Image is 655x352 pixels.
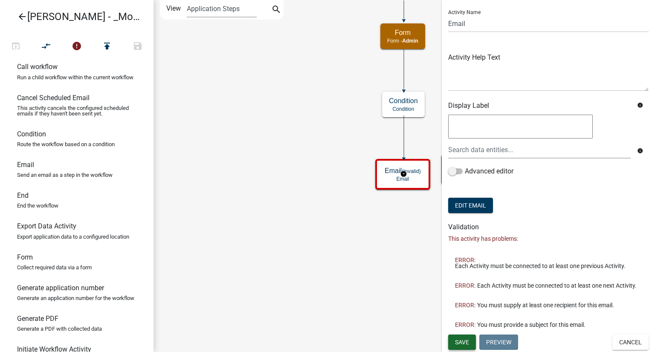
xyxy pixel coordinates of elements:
span: Each Activity must be connected to at least one next Activity. [477,283,637,289]
p: This activity has problems: [448,234,649,243]
h6: Condition [17,130,46,138]
p: Collect required data via a form [17,265,92,270]
span: ERROR: [455,302,475,308]
p: Condition [389,106,418,112]
input: Search data entities... [448,141,631,159]
span: ERROR: [455,322,475,328]
p: Generate an application number for the workflow [17,295,134,301]
i: open_in_browser [11,41,21,53]
i: publish [102,41,112,53]
span: You must supply at least one recipient for this email. [477,302,614,308]
i: error [72,41,82,53]
h6: Generate application number [17,284,104,292]
label: Advanced editor [448,166,513,176]
p: Export application data to a configured location [17,234,129,239]
button: Cancel [612,335,649,350]
button: search [270,3,283,17]
h5: Email [385,167,421,175]
p: Send an email as a step in the workflow [17,172,113,178]
h6: Display Label [448,101,631,110]
h6: Call workflow [17,63,58,71]
h6: Form [17,253,33,261]
h6: End [17,191,29,199]
p: Run a child workflow within the current workflow [17,75,133,80]
button: Publish [92,38,122,56]
div: Workflow actions [0,38,153,58]
button: Test Workflow [0,38,31,56]
i: compare_arrows [41,41,52,53]
p: Route the workflow based on a condition [17,141,115,147]
span: You must provide a subject for this email. [477,322,585,328]
button: Edit Email [448,198,493,213]
button: Save [448,335,476,350]
span: ERROR: [455,257,475,263]
i: save [133,41,143,53]
p: Generate a PDF with collected data [17,326,102,332]
h6: Generate PDF [17,314,58,323]
i: search [271,4,281,16]
button: Auto Layout [31,38,61,56]
p: End the workflow [17,203,58,208]
span: Each Activity must be connected to at least one previous Activity. [455,263,626,269]
button: Save [122,38,153,56]
i: arrow_back [17,12,27,23]
button: Preview [479,335,518,350]
h5: Condition [389,97,418,105]
small: (invalid) [402,168,421,174]
h6: Validation [448,223,649,231]
a: [PERSON_NAME] - _Module 2. Soil Analysis Request - Build a Workflow [7,7,140,26]
button: 3 problems in this workflow [61,38,92,56]
span: Admin [402,38,418,44]
i: info [637,102,643,108]
p: This activity cancels the configured scheduled emails if they haven't been sent yet. [17,105,136,116]
h6: Export Data Activity [17,222,76,230]
h6: Cancel Scheduled Email [17,94,90,102]
p: Form - [387,38,418,44]
h5: Form [387,29,418,37]
p: Email [385,176,421,182]
i: info [637,148,643,154]
span: ERROR: [455,283,475,289]
span: Save [455,338,469,345]
h6: Email [17,161,34,169]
